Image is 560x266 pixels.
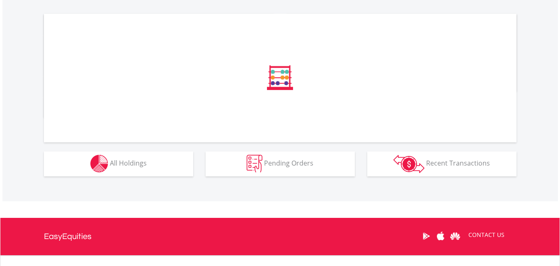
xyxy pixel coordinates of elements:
[90,155,108,173] img: holdings-wht.png
[367,151,516,176] button: Recent Transactions
[448,223,463,249] a: Huawei
[463,223,510,246] a: CONTACT US
[247,155,262,173] img: pending_instructions-wht.png
[206,151,355,176] button: Pending Orders
[419,223,434,249] a: Google Play
[110,159,147,168] span: All Holdings
[44,218,92,255] a: EasyEquities
[264,159,313,168] span: Pending Orders
[44,151,193,176] button: All Holdings
[426,159,490,168] span: Recent Transactions
[393,155,424,173] img: transactions-zar-wht.png
[434,223,448,249] a: Apple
